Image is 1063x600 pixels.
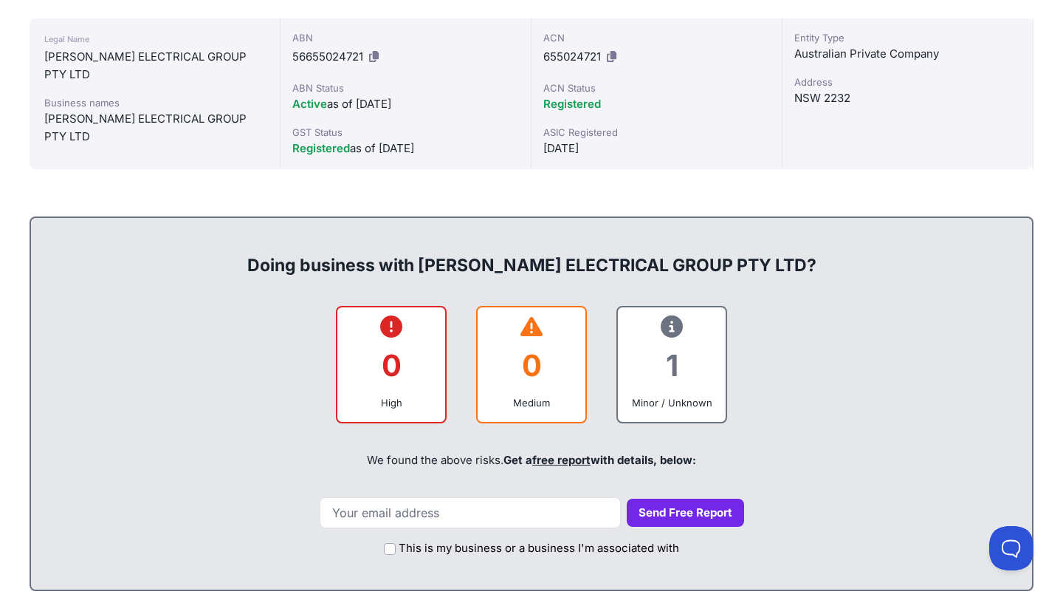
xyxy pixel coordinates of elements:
[292,141,350,155] span: Registered
[627,499,744,528] button: Send Free Report
[292,140,519,157] div: as of [DATE]
[292,125,519,140] div: GST Status
[46,435,1017,485] div: We found the above risks.
[44,30,265,48] div: Legal Name
[543,50,601,64] span: 655024721
[543,140,770,157] div: [DATE]
[794,75,1021,89] div: Address
[543,81,770,95] div: ACN Status
[532,453,591,467] a: free report
[292,97,327,111] span: Active
[320,497,621,528] input: Your email address
[794,30,1021,45] div: Entity Type
[44,95,265,110] div: Business names
[292,95,519,113] div: as of [DATE]
[989,526,1033,570] iframe: Toggle Customer Support
[399,540,679,557] label: This is my business or a business I'm associated with
[489,335,574,395] div: 0
[543,30,770,45] div: ACN
[349,395,433,410] div: High
[44,48,265,83] div: [PERSON_NAME] ELECTRICAL GROUP PTY LTD
[630,395,714,410] div: Minor / Unknown
[292,81,519,95] div: ABN Status
[292,30,519,45] div: ABN
[44,110,265,146] div: [PERSON_NAME] ELECTRICAL GROUP PTY LTD
[794,45,1021,63] div: Australian Private Company
[46,230,1017,277] div: Doing business with [PERSON_NAME] ELECTRICAL GROUP PTY LTD?
[543,125,770,140] div: ASIC Registered
[794,89,1021,107] div: NSW 2232
[630,335,714,395] div: 1
[349,335,433,395] div: 0
[292,50,363,64] span: 56655024721
[489,395,574,410] div: Medium
[503,453,696,467] span: Get a with details, below:
[543,97,601,111] span: Registered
